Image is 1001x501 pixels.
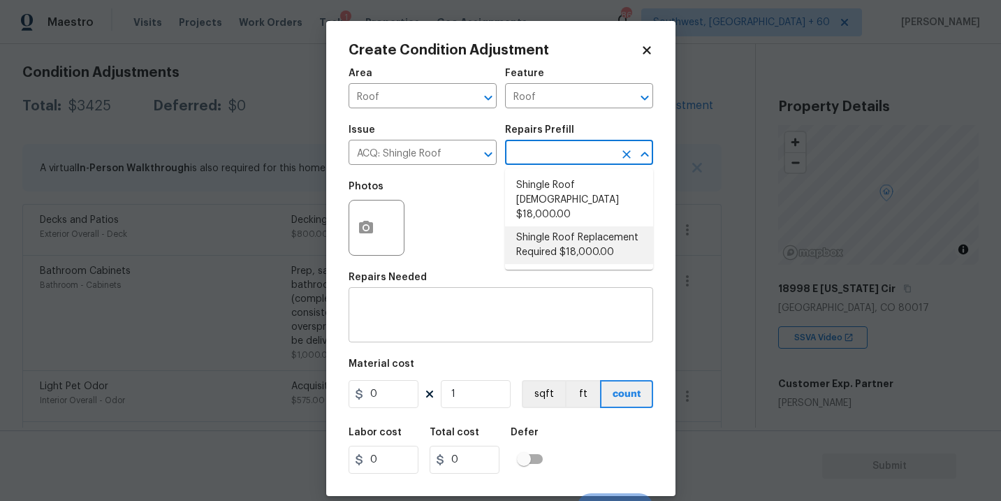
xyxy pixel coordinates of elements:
button: Open [635,88,655,108]
button: Clear [617,145,636,164]
button: Open [478,145,498,164]
h5: Feature [505,68,544,78]
h5: Defer [511,428,539,437]
li: Shingle Roof [DEMOGRAPHIC_DATA] $18,000.00 [505,174,653,226]
h5: Material cost [349,359,414,369]
button: count [600,380,653,408]
h5: Labor cost [349,428,402,437]
h5: Repairs Prefill [505,125,574,135]
h5: Total cost [430,428,479,437]
li: Shingle Roof Replacement Required $18,000.00 [505,226,653,264]
h2: Create Condition Adjustment [349,43,641,57]
h5: Repairs Needed [349,273,427,282]
button: ft [565,380,600,408]
h5: Area [349,68,372,78]
button: Close [635,145,655,164]
h5: Photos [349,182,383,191]
button: Open [478,88,498,108]
h5: Issue [349,125,375,135]
button: sqft [522,380,565,408]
